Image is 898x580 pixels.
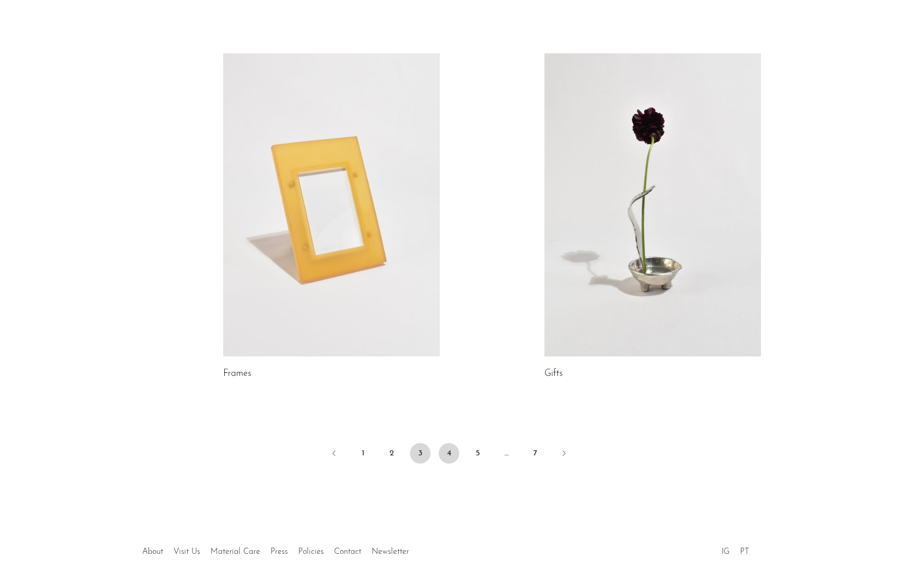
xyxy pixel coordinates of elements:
[173,548,200,556] a: Visit Us
[467,443,488,464] a: 5
[353,443,373,464] a: 1
[525,443,545,464] a: 7
[334,548,361,556] a: Contact
[554,443,574,466] a: Next
[496,443,517,464] span: …
[223,369,251,378] a: Frames
[716,539,754,559] ul: Social Medias
[270,548,288,556] a: Press
[544,369,563,378] a: Gifts
[439,443,459,464] a: 4
[210,548,260,556] a: Material Care
[721,548,730,556] a: IG
[740,548,749,556] a: PT
[381,443,402,464] a: 2
[298,548,324,556] a: Policies
[137,539,414,559] ul: Quick links
[142,548,163,556] a: About
[410,443,431,464] span: 3
[324,443,344,466] a: Previous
